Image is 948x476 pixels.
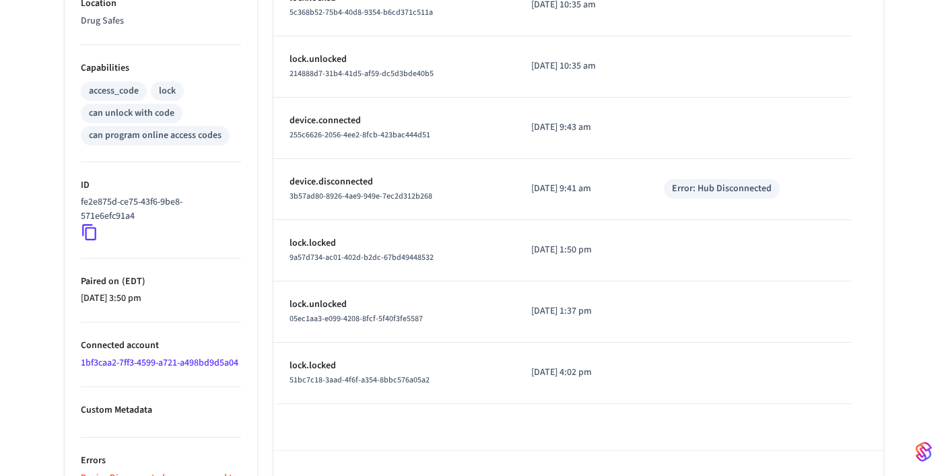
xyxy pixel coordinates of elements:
[290,359,499,373] p: lock.locked
[916,441,932,463] img: SeamLogoGradient.69752ec5.svg
[290,53,499,67] p: lock.unlocked
[290,191,432,202] span: 3b57ad80-8926-4ae9-949e-7ec2d312b268
[531,304,632,318] p: [DATE] 1:37 pm
[81,178,241,193] p: ID
[81,356,238,370] a: 1bf3caa2-7ff3-4599-a721-a498bd9d5a04
[290,7,433,18] span: 5c368b52-75b4-40d8-9354-b6cd371c511a
[290,114,499,128] p: device.connected
[89,129,222,143] div: can program online access codes
[531,121,632,135] p: [DATE] 9:43 am
[81,292,241,306] p: [DATE] 3:50 pm
[81,61,241,75] p: Capabilities
[290,252,434,263] span: 9a57d734-ac01-402d-b2dc-67bd49448532
[81,275,241,289] p: Paired on
[290,68,434,79] span: 214888d7-31b4-41d5-af59-dc5d3bde40b5
[531,182,632,196] p: [DATE] 9:41 am
[81,14,241,28] p: Drug Safes
[531,59,632,73] p: [DATE] 10:35 am
[531,243,632,257] p: [DATE] 1:50 pm
[159,84,176,98] div: lock
[89,84,139,98] div: access_code
[531,366,632,380] p: [DATE] 4:02 pm
[81,454,241,468] p: Errors
[290,236,499,250] p: lock.locked
[290,374,430,386] span: 51bc7c18-3aad-4f6f-a354-8bbc576a05a2
[81,403,241,417] p: Custom Metadata
[81,195,236,224] p: fe2e875d-ce75-43f6-9be8-571e6efc91a4
[119,275,145,288] span: ( EDT )
[290,298,499,312] p: lock.unlocked
[290,313,423,325] span: 05ec1aa3-e099-4208-8fcf-5f40f3fe5587
[290,175,499,189] p: device.disconnected
[89,106,174,121] div: can unlock with code
[672,182,772,196] div: Error: Hub Disconnected
[81,339,241,353] p: Connected account
[290,129,430,141] span: 255c6626-2056-4ee2-8fcb-423bac444d51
